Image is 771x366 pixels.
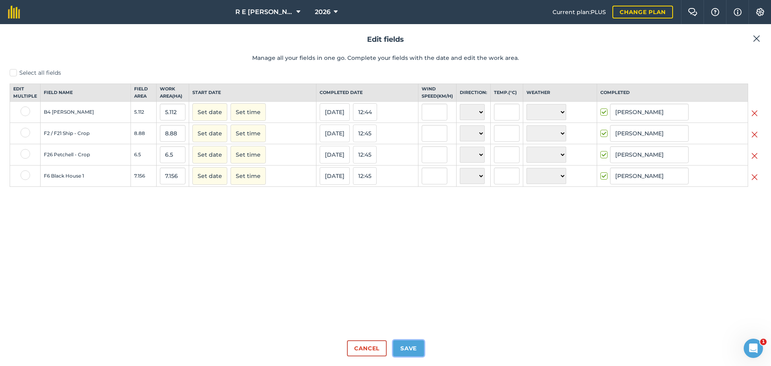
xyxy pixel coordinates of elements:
[353,167,377,185] button: 12:45
[612,6,673,18] a: Change plan
[131,166,157,187] td: 7.156
[192,146,227,164] button: Set date
[10,84,41,102] th: Edit multiple
[760,339,767,345] span: 1
[597,84,748,102] th: Completed
[347,340,387,356] button: Cancel
[235,7,293,17] span: R E [PERSON_NAME]
[751,108,758,118] img: svg+xml;base64,PHN2ZyB4bWxucz0iaHR0cDovL3d3dy53My5vcmcvMjAwMC9zdmciIHdpZHRoPSIyMiIgaGVpZ2h0PSIzMC...
[230,146,266,164] button: Set time
[320,146,350,164] button: [DATE]
[192,167,227,185] button: Set date
[491,84,523,102] th: Temp. ( ° C )
[131,144,157,166] td: 6.5
[316,84,418,102] th: Completed date
[192,125,227,142] button: Set date
[8,6,20,18] img: fieldmargin Logo
[230,125,266,142] button: Set time
[230,103,266,121] button: Set time
[41,123,131,144] td: F2 / F21 Ship - Crop
[734,7,742,17] img: svg+xml;base64,PHN2ZyB4bWxucz0iaHR0cDovL3d3dy53My5vcmcvMjAwMC9zdmciIHdpZHRoPSIxNyIgaGVpZ2h0PSIxNy...
[131,102,157,123] td: 5.112
[41,144,131,166] td: F26 Petchell - Crop
[320,167,350,185] button: [DATE]
[688,8,698,16] img: Two speech bubbles overlapping with the left bubble in the forefront
[744,339,763,358] iframe: Intercom live chat
[10,34,761,45] h2: Edit fields
[523,84,597,102] th: Weather
[751,172,758,182] img: svg+xml;base64,PHN2ZyB4bWxucz0iaHR0cDovL3d3dy53My5vcmcvMjAwMC9zdmciIHdpZHRoPSIyMiIgaGVpZ2h0PSIzMC...
[457,84,491,102] th: Direction:
[755,8,765,16] img: A cog icon
[751,130,758,139] img: svg+xml;base64,PHN2ZyB4bWxucz0iaHR0cDovL3d3dy53My5vcmcvMjAwMC9zdmciIHdpZHRoPSIyMiIgaGVpZ2h0PSIzMC...
[10,53,761,62] p: Manage all your fields in one go. Complete your fields with the date and edit the work area.
[353,146,377,164] button: 12:45
[320,103,350,121] button: [DATE]
[157,84,189,102] th: Work area ( Ha )
[131,84,157,102] th: Field Area
[315,7,330,17] span: 2026
[320,125,350,142] button: [DATE]
[41,84,131,102] th: Field name
[353,103,377,121] button: 12:44
[418,84,457,102] th: Wind speed ( km/h )
[353,125,377,142] button: 12:45
[230,167,266,185] button: Set time
[189,84,316,102] th: Start date
[131,123,157,144] td: 8.88
[10,69,761,77] label: Select all fields
[41,102,131,123] td: B4 [PERSON_NAME]
[41,166,131,187] td: F6 Black House 1
[753,34,760,43] img: svg+xml;base64,PHN2ZyB4bWxucz0iaHR0cDovL3d3dy53My5vcmcvMjAwMC9zdmciIHdpZHRoPSIyMiIgaGVpZ2h0PSIzMC...
[393,340,424,356] button: Save
[710,8,720,16] img: A question mark icon
[192,103,227,121] button: Set date
[553,8,606,16] span: Current plan : PLUS
[751,151,758,161] img: svg+xml;base64,PHN2ZyB4bWxucz0iaHR0cDovL3d3dy53My5vcmcvMjAwMC9zdmciIHdpZHRoPSIyMiIgaGVpZ2h0PSIzMC...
